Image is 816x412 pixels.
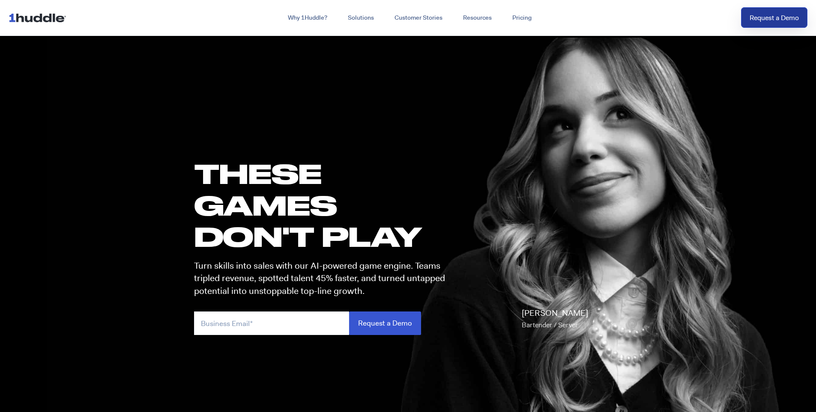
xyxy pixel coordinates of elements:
a: Solutions [338,10,384,26]
img: ... [9,9,70,26]
a: Resources [453,10,502,26]
p: Turn skills into sales with our AI-powered game engine. Teams tripled revenue, spotted talent 45%... [194,260,453,297]
a: Request a Demo [741,7,807,28]
input: Request a Demo [349,311,421,335]
input: Business Email* [194,311,349,335]
a: Customer Stories [384,10,453,26]
h1: these GAMES DON'T PLAY [194,158,453,252]
p: [PERSON_NAME] [522,307,588,331]
a: Why 1Huddle? [278,10,338,26]
span: Bartender / Server [522,320,578,329]
a: Pricing [502,10,542,26]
